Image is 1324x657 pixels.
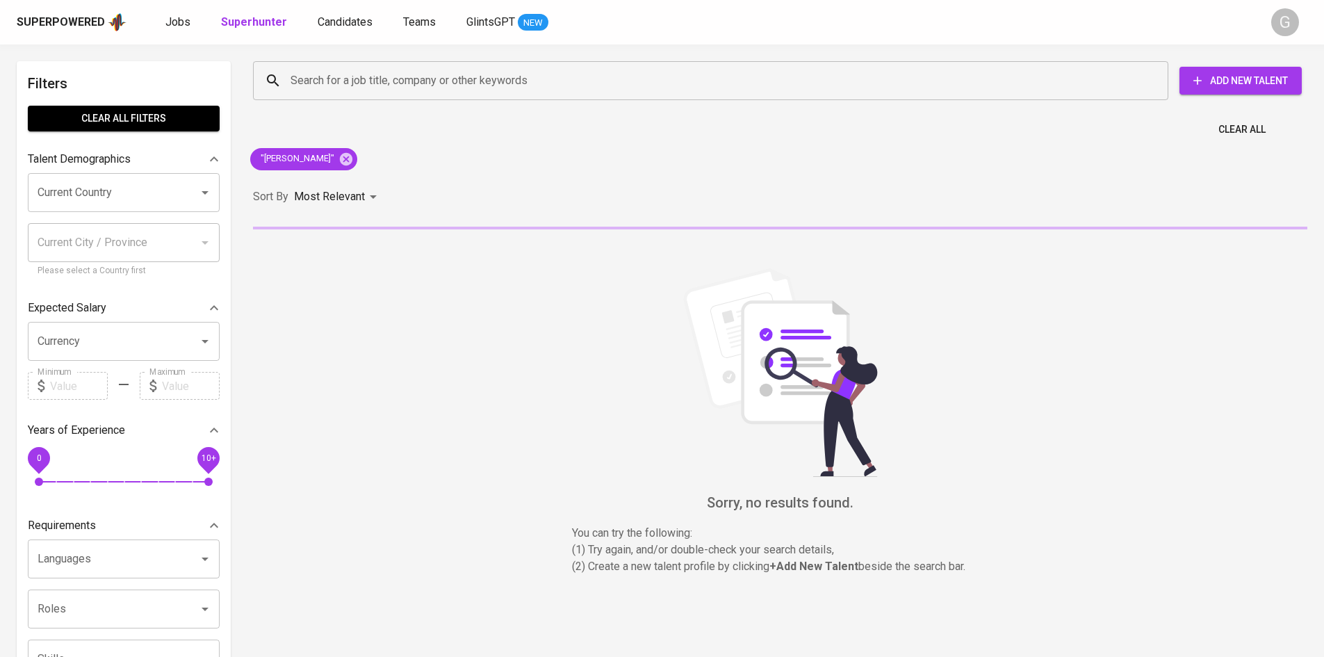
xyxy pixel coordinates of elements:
[221,15,287,29] b: Superhunter
[195,332,215,351] button: Open
[201,453,215,463] span: 10+
[28,106,220,131] button: Clear All filters
[1191,72,1291,90] span: Add New Talent
[28,517,96,534] p: Requirements
[195,183,215,202] button: Open
[28,416,220,444] div: Years of Experience
[318,14,375,31] a: Candidates
[1271,8,1299,36] div: G
[466,15,515,29] span: GlintsGPT
[28,422,125,439] p: Years of Experience
[250,152,343,165] span: "[PERSON_NAME]"
[195,599,215,619] button: Open
[318,15,373,29] span: Candidates
[676,268,885,477] img: file_searching.svg
[572,558,989,575] p: (2) Create a new talent profile by clicking beside the search bar.
[39,110,209,127] span: Clear All filters
[466,14,548,31] a: GlintsGPT NEW
[36,453,41,463] span: 0
[28,151,131,168] p: Talent Demographics
[165,14,193,31] a: Jobs
[403,14,439,31] a: Teams
[28,512,220,540] div: Requirements
[250,148,357,170] div: "[PERSON_NAME]"
[1218,121,1266,138] span: Clear All
[17,15,105,31] div: Superpowered
[165,15,190,29] span: Jobs
[28,300,106,316] p: Expected Salary
[162,372,220,400] input: Value
[769,560,858,573] b: + Add New Talent
[221,14,290,31] a: Superhunter
[28,72,220,95] h6: Filters
[294,188,365,205] p: Most Relevant
[572,542,989,558] p: (1) Try again, and/or double-check your search details,
[403,15,436,29] span: Teams
[518,16,548,30] span: NEW
[50,372,108,400] input: Value
[1179,67,1302,95] button: Add New Talent
[572,525,989,542] p: You can try the following :
[294,184,382,210] div: Most Relevant
[108,12,126,33] img: app logo
[28,145,220,173] div: Talent Demographics
[195,549,215,569] button: Open
[253,188,288,205] p: Sort By
[28,294,220,322] div: Expected Salary
[17,12,126,33] a: Superpoweredapp logo
[253,492,1307,514] h6: Sorry, no results found.
[1213,117,1271,143] button: Clear All
[38,264,210,278] p: Please select a Country first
